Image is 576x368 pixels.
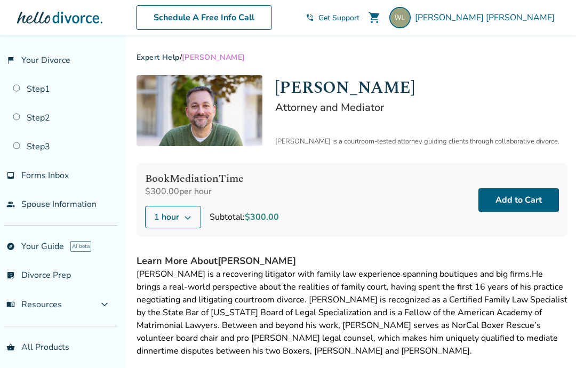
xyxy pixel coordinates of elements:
span: shopping_basket [6,343,15,351]
span: explore [6,242,15,251]
span: [PERSON_NAME] [182,52,245,62]
h1: [PERSON_NAME] [275,75,567,100]
div: He brings a real-world perspective about the realities of family court, having spent the first 16... [137,268,567,357]
a: phone_in_talkGet Support [306,13,359,23]
div: / [137,52,567,62]
a: Expert Help [137,52,180,62]
img: wleboe10@proton.me [389,7,411,28]
div: Subtotal: [210,211,279,223]
span: $300.00 [245,211,279,223]
button: 1 hour [145,206,201,228]
span: Resources [6,299,62,310]
a: Schedule A Free Info Call [136,5,272,30]
span: Get Support [318,13,359,23]
span: menu_book [6,300,15,309]
span: people [6,200,15,209]
span: flag_2 [6,56,15,65]
div: [PERSON_NAME] is a courtroom-tested attorney guiding clients through collaborative divorce. [275,137,567,146]
span: Forms Inbox [21,170,69,181]
h4: Learn More About [PERSON_NAME] [137,254,567,268]
span: [PERSON_NAME] is a recovering litigator with family law experience spanning boutiques and big firms. [137,268,532,280]
div: $300.00 per hour [145,186,279,197]
h2: Attorney and Mediator [275,100,567,115]
img: Neil Forester [137,75,262,146]
span: shopping_cart [368,11,381,24]
span: AI beta [70,241,91,252]
span: 1 hour [154,211,179,223]
button: Add to Cart [478,188,559,212]
h4: Book Mediation Time [145,172,279,186]
span: list_alt_check [6,271,15,279]
span: phone_in_talk [306,13,314,22]
span: [PERSON_NAME] [PERSON_NAME] [415,12,559,23]
iframe: Chat Widget [523,317,576,368]
span: inbox [6,171,15,180]
span: expand_more [98,298,111,311]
